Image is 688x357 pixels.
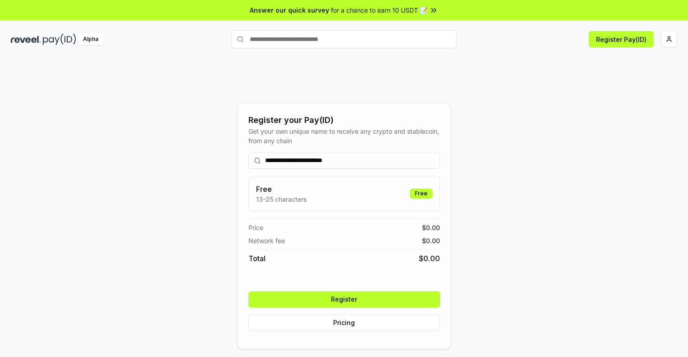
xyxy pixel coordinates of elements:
[248,291,440,307] button: Register
[78,34,103,45] div: Alpha
[248,127,440,145] div: Get your own unique name to receive any crypto and stablecoin, from any chain
[11,34,41,45] img: reveel_dark
[248,114,440,127] div: Register your Pay(ID)
[248,253,266,264] span: Total
[248,223,263,232] span: Price
[250,5,329,15] span: Answer our quick survey
[248,236,285,245] span: Network fee
[419,253,440,264] span: $ 0.00
[43,34,76,45] img: pay_id
[422,223,440,232] span: $ 0.00
[589,31,654,47] button: Register Pay(ID)
[248,315,440,331] button: Pricing
[256,194,307,204] p: 13-25 characters
[331,5,427,15] span: for a chance to earn 10 USDT 📝
[422,236,440,245] span: $ 0.00
[256,184,307,194] h3: Free
[410,189,432,199] div: Free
